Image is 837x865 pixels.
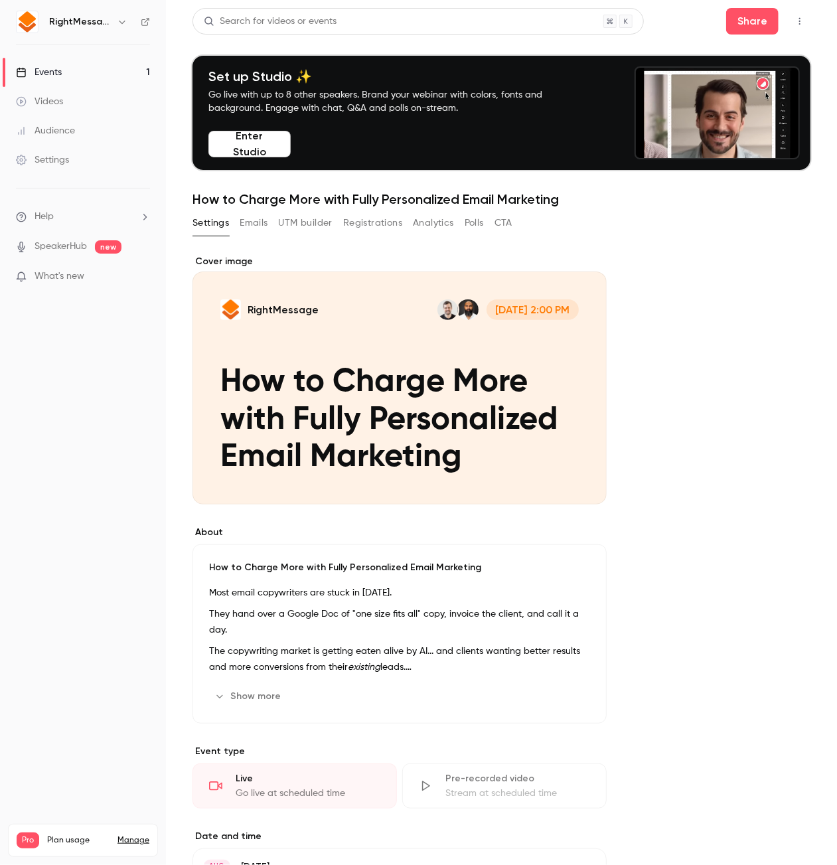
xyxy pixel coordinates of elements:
[16,153,69,167] div: Settings
[134,271,150,283] iframe: Noticeable Trigger
[16,124,75,137] div: Audience
[208,88,573,115] p: Go live with up to 8 other speakers. Brand your webinar with colors, fonts and background. Engage...
[95,240,121,254] span: new
[192,191,810,207] h1: How to Charge More with Fully Personalized Email Marketing
[348,663,380,672] em: existing
[192,526,607,539] label: About
[209,561,590,574] p: How to Charge More with Fully Personalized Email Marketing
[35,240,87,254] a: SpeakerHub
[402,763,607,809] div: Pre-recorded videoStream at scheduled time
[209,606,590,638] p: They hand over a Google Doc of "one size fits all" copy, invoice the client, and call it a day.
[16,210,150,224] li: help-dropdown-opener
[17,832,39,848] span: Pro
[209,585,590,601] p: Most email copywriters are stuck in [DATE].
[495,212,512,234] button: CTA
[192,745,607,758] p: Event type
[279,212,333,234] button: UTM builder
[413,212,454,234] button: Analytics
[240,212,267,234] button: Emails
[192,763,397,809] div: LiveGo live at scheduled time
[208,131,291,157] button: Enter Studio
[47,835,110,846] span: Plan usage
[209,686,289,707] button: Show more
[117,835,149,846] a: Manage
[726,8,779,35] button: Share
[209,643,590,675] p: The copywriting market is getting eaten alive by AI... and clients wanting better results and mor...
[35,270,84,283] span: What's new
[16,66,62,79] div: Events
[35,210,54,224] span: Help
[17,11,38,33] img: RightMessage
[445,787,590,800] div: Stream at scheduled time
[236,787,380,800] div: Go live at scheduled time
[192,212,229,234] button: Settings
[192,255,607,268] label: Cover image
[192,830,607,843] label: Date and time
[192,255,607,505] section: Cover image
[208,68,573,84] h4: Set up Studio ✨
[16,95,63,108] div: Videos
[445,772,590,785] div: Pre-recorded video
[49,15,112,29] h6: RightMessage
[465,212,484,234] button: Polls
[204,15,337,29] div: Search for videos or events
[236,772,380,785] div: Live
[343,212,402,234] button: Registrations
